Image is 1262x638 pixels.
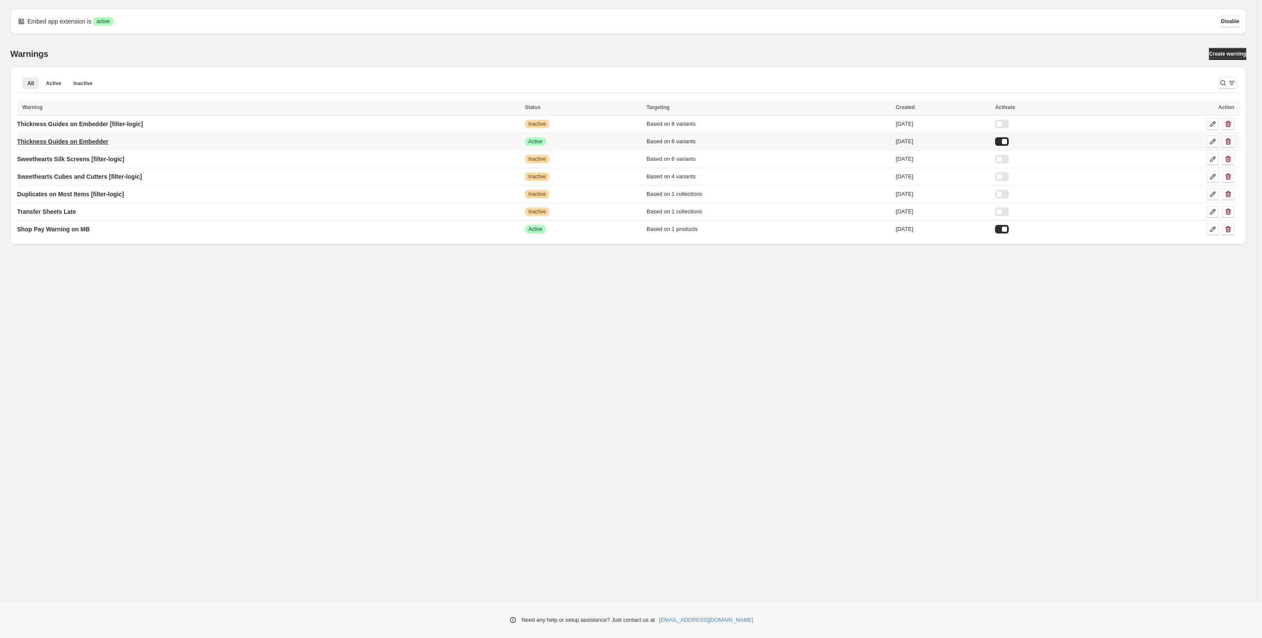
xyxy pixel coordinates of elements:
[17,172,142,181] p: Sweethearts Cubes and Cutters [filter-logic]
[27,80,34,87] span: All
[22,104,43,110] span: Warning
[17,190,124,198] p: Duplicates on Most Items [filter-logic]
[995,104,1015,110] span: Activate
[528,226,542,233] span: Active
[896,225,990,233] div: [DATE]
[10,49,48,59] h2: Warnings
[17,207,76,216] p: Transfer Sheets Late
[17,152,124,166] a: Sweethearts Silk Screens [filter-logic]
[646,225,891,233] div: Based on 1 products
[17,117,143,131] a: Thickness Guides on Embedder [filter-logic]
[646,120,891,128] div: Based on 8 variants
[17,170,142,183] a: Sweethearts Cubes and Cutters [filter-logic]
[896,190,990,198] div: [DATE]
[896,137,990,146] div: [DATE]
[46,80,61,87] span: Active
[96,18,110,25] span: active
[896,172,990,181] div: [DATE]
[17,187,124,201] a: Duplicates on Most Items [filter-logic]
[1209,48,1246,60] a: Create warning
[17,135,108,148] a: Thickness Guides on Embedder
[646,207,891,216] div: Based on 1 collections
[1218,104,1234,110] span: Action
[1219,77,1236,89] button: Search and filter results
[896,155,990,163] div: [DATE]
[896,207,990,216] div: [DATE]
[17,120,143,128] p: Thickness Guides on Embedder [filter-logic]
[17,225,90,233] p: Shop Pay Warning on MB
[1209,50,1246,57] span: Create warning
[646,172,891,181] div: Based on 4 variants
[17,222,90,236] a: Shop Pay Warning on MB
[17,137,108,146] p: Thickness Guides on Embedder
[896,120,990,128] div: [DATE]
[646,190,891,198] div: Based on 1 collections
[528,138,542,145] span: Active
[1221,18,1239,25] span: Disable
[528,121,546,127] span: Inactive
[528,191,546,198] span: Inactive
[646,104,670,110] span: Targeting
[646,155,891,163] div: Based on 6 variants
[528,208,546,215] span: Inactive
[17,155,124,163] p: Sweethearts Silk Screens [filter-logic]
[528,173,546,180] span: Inactive
[528,156,546,162] span: Inactive
[27,17,91,26] p: Embed app extension is
[659,616,753,624] a: [EMAIL_ADDRESS][DOMAIN_NAME]
[525,104,541,110] span: Status
[896,104,915,110] span: Created
[1221,15,1239,27] button: Disable
[17,205,76,219] a: Transfer Sheets Late
[646,137,891,146] div: Based on 6 variants
[73,80,92,87] span: Inactive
